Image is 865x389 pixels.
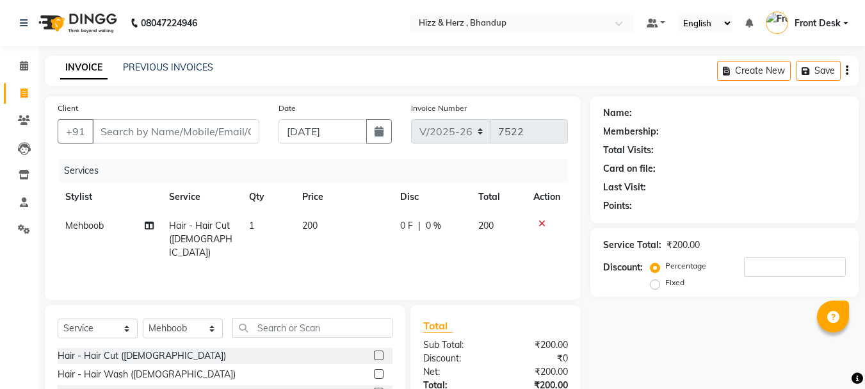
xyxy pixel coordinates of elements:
[161,183,241,211] th: Service
[603,106,632,120] div: Name:
[414,352,496,365] div: Discount:
[603,199,632,213] div: Points:
[59,159,578,183] div: Services
[58,103,78,114] label: Client
[65,220,104,231] span: Mehboob
[603,144,654,157] div: Total Visits:
[92,119,259,144] input: Search by Name/Mobile/Email/Code
[665,277,684,288] label: Fixed
[423,319,453,333] span: Total
[295,183,392,211] th: Price
[478,220,494,231] span: 200
[603,261,643,274] div: Discount:
[795,17,841,30] span: Front Desk
[796,61,841,81] button: Save
[58,119,93,144] button: +91
[58,368,236,381] div: Hair - Hair Wash ([DEMOGRAPHIC_DATA])
[33,5,120,41] img: logo
[717,61,791,81] button: Create New
[232,318,392,338] input: Search or Scan
[496,352,578,365] div: ₹0
[414,338,496,352] div: Sub Total:
[249,220,254,231] span: 1
[414,365,496,379] div: Net:
[496,338,578,352] div: ₹200.00
[811,338,852,376] iframe: chat widget
[603,162,656,176] div: Card on file:
[58,183,161,211] th: Stylist
[58,349,226,363] div: Hair - Hair Cut ([DEMOGRAPHIC_DATA])
[496,365,578,379] div: ₹200.00
[302,220,318,231] span: 200
[169,220,232,258] span: Hair - Hair Cut ([DEMOGRAPHIC_DATA])
[400,219,413,233] span: 0 F
[665,260,706,272] label: Percentage
[241,183,295,211] th: Qty
[141,5,197,41] b: 08047224946
[392,183,471,211] th: Disc
[526,183,568,211] th: Action
[123,62,213,73] a: PREVIOUS INVOICES
[60,56,108,79] a: INVOICE
[279,103,296,114] label: Date
[426,219,441,233] span: 0 %
[411,103,467,114] label: Invoice Number
[418,219,421,233] span: |
[603,238,661,252] div: Service Total:
[766,12,788,34] img: Front Desk
[667,238,700,252] div: ₹200.00
[603,181,646,194] div: Last Visit:
[471,183,526,211] th: Total
[603,125,659,138] div: Membership:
